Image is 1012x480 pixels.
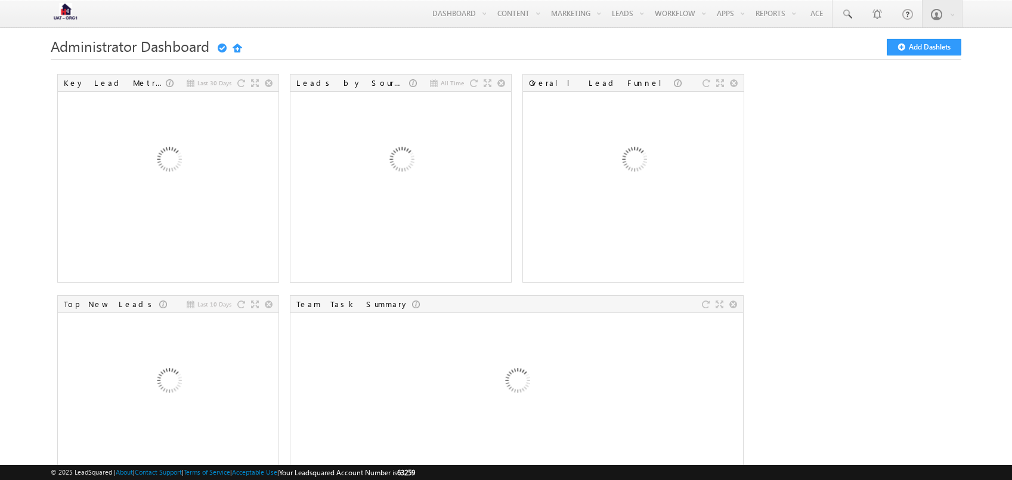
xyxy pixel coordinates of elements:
[296,299,412,309] div: Team Task Summary
[296,78,409,88] div: Leads by Sources
[441,78,464,88] span: All Time
[337,97,465,225] img: Loading...
[104,318,233,447] img: Loading...
[51,3,81,24] img: Custom Logo
[51,36,209,55] span: Administrator Dashboard
[51,467,415,478] span: © 2025 LeadSquared | | | | |
[64,299,159,309] div: Top New Leads
[184,468,230,476] a: Terms of Service
[197,299,231,309] span: Last 10 Days
[570,97,698,225] img: Loading...
[887,39,961,55] button: Add Dashlets
[397,468,415,477] span: 63259
[232,468,277,476] a: Acceptable Use
[64,78,166,88] div: Key Lead Metrics
[116,468,133,476] a: About
[197,78,231,88] span: Last 30 Days
[529,78,674,88] div: Overall Lead Funnel
[104,97,233,225] img: Loading...
[135,468,182,476] a: Contact Support
[453,318,581,447] img: Loading...
[279,468,415,477] span: Your Leadsquared Account Number is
